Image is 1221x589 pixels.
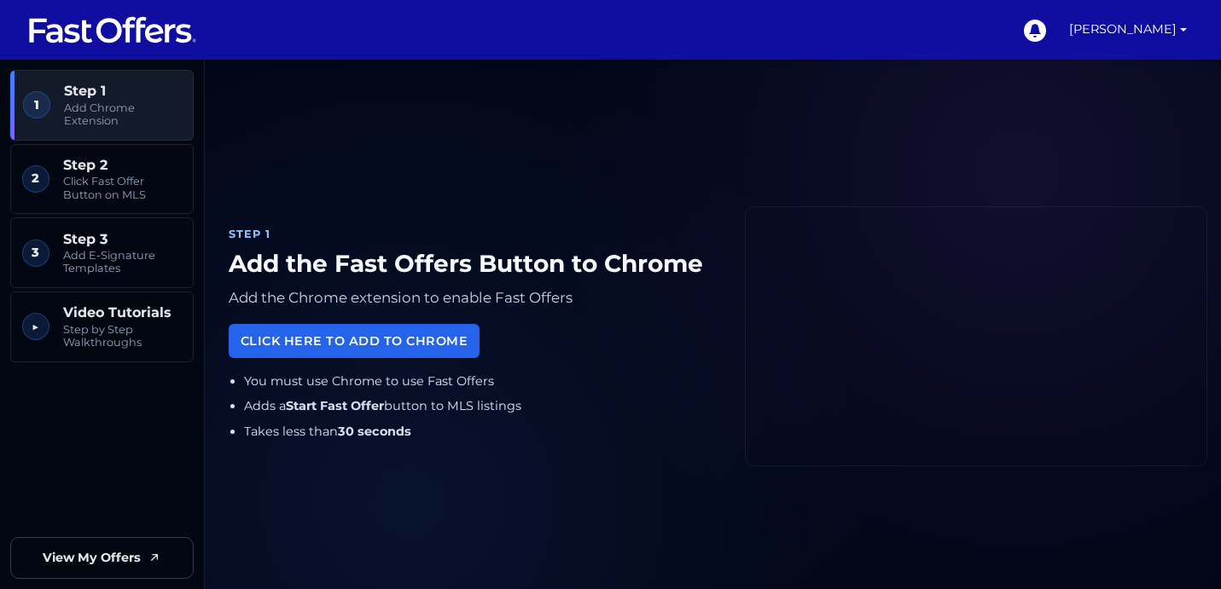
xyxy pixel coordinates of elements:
[338,424,411,439] strong: 30 seconds
[229,324,480,357] a: Click Here to Add to Chrome
[229,226,718,243] div: Step 1
[63,323,182,349] span: Step by Step Walkthroughs
[10,537,194,579] a: View My Offers
[63,231,182,247] span: Step 3
[10,144,194,215] a: 2 Step 2 Click Fast Offer Button on MLS
[229,250,718,279] h1: Add the Fast Offers Button to Chrome
[10,70,194,141] a: 1 Step 1 Add Chrome Extension
[63,157,182,173] span: Step 2
[10,292,194,362] a: ▶︎ Video Tutorials Step by Step Walkthroughs
[22,313,49,340] span: ▶︎
[63,304,182,320] span: Video Tutorials
[22,240,49,267] span: 3
[64,83,182,99] span: Step 1
[244,396,718,416] li: Adds a button to MLS listings
[229,286,718,310] p: Add the Chrome extension to enable Fast Offers
[286,398,384,413] strong: Start Fast Offer
[64,101,182,128] span: Add Chrome Extension
[244,422,718,442] li: Takes less than
[43,548,141,568] span: View My Offers
[244,372,718,391] li: You must use Chrome to use Fast Offers
[63,249,182,275] span: Add E-Signature Templates
[1156,523,1207,574] iframe: Customerly Messenger Launcher
[746,207,1206,465] iframe: Fast Offers Chrome Extension
[10,217,194,288] a: 3 Step 3 Add E-Signature Templates
[23,91,50,118] span: 1
[22,165,49,193] span: 2
[63,175,182,201] span: Click Fast Offer Button on MLS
